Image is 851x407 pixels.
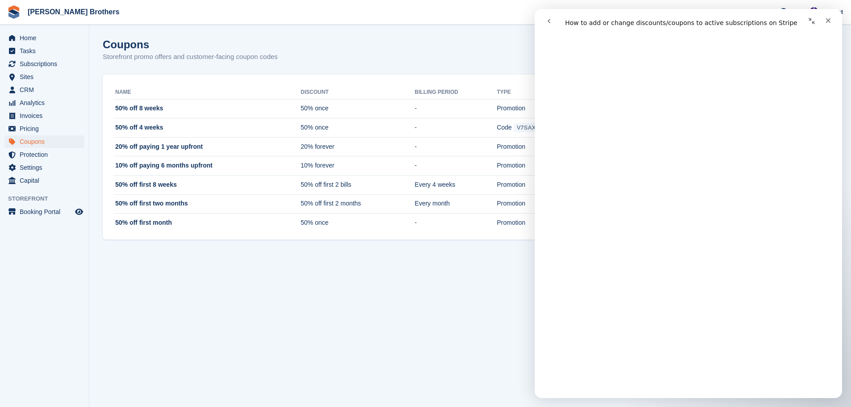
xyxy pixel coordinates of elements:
td: 20% forever [301,137,415,156]
td: - [415,156,497,176]
span: Invoices [20,109,73,122]
a: menu [4,97,84,109]
td: 50% off first two months [113,194,301,214]
h1: Coupons [103,38,278,50]
iframe: Intercom live chat [535,9,842,398]
td: 50% once [301,214,415,232]
a: [PERSON_NAME] Brothers [24,4,123,19]
td: 50% once [301,118,415,138]
td: 50% once [301,99,415,118]
span: CRM [20,84,73,96]
span: Subscriptions [20,58,73,70]
td: 50% off 8 weeks [113,99,301,118]
a: menu [4,71,84,83]
td: 50% off first month [113,214,301,232]
a: Preview store [74,206,84,217]
td: Promotion [497,99,655,118]
td: 20% off paying 1 year upfront [113,137,301,156]
a: menu [4,122,84,135]
td: Promotion [497,176,655,195]
a: menu [4,174,84,187]
span: Account [820,8,843,17]
span: Create [745,7,763,16]
a: menu [4,135,84,148]
td: Every month [415,194,497,214]
a: menu [4,109,84,122]
td: 50% off first 2 bills [301,176,415,195]
td: Code [497,118,655,138]
td: 50% off 4 weeks [113,118,301,138]
td: 10% off paying 6 months upfront [113,156,301,176]
a: menu [4,45,84,57]
td: Promotion [497,156,655,176]
a: menu [4,206,84,218]
span: Booking Portal [20,206,73,218]
td: Every 4 weeks [415,176,497,195]
a: menu [4,58,84,70]
td: - [415,99,497,118]
td: 10% forever [301,156,415,176]
th: Name [113,85,301,100]
th: Discount [301,85,415,100]
a: menu [4,32,84,44]
span: Home [20,32,73,44]
td: - [415,214,497,232]
span: Pricing [20,122,73,135]
img: stora-icon-8386f47178a22dfd0bd8f6a31ec36ba5ce8667c1dd55bd0f319d3a0aa187defe.svg [7,5,21,19]
span: Storefront [8,194,89,203]
td: Promotion [497,214,655,232]
td: Promotion [497,194,655,214]
a: menu [4,148,84,161]
a: menu [4,161,84,174]
span: V7SAXTPJQYYEL8DC [514,123,581,132]
td: 50% off first 2 months [301,194,415,214]
span: Capital [20,174,73,187]
td: - [415,137,497,156]
td: Promotion [497,137,655,156]
th: Billing Period [415,85,497,100]
td: - [415,118,497,138]
span: Coupons [20,135,73,148]
p: Storefront promo offers and customer-facing coupon codes [103,52,278,62]
span: Protection [20,148,73,161]
th: Type [497,85,655,100]
td: 50% off first 8 weeks [113,176,301,195]
img: Becca Clark [809,7,818,16]
span: Sites [20,71,73,83]
a: menu [4,84,84,96]
span: Tasks [20,45,73,57]
span: Analytics [20,97,73,109]
span: Help [789,7,801,16]
span: Settings [20,161,73,174]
